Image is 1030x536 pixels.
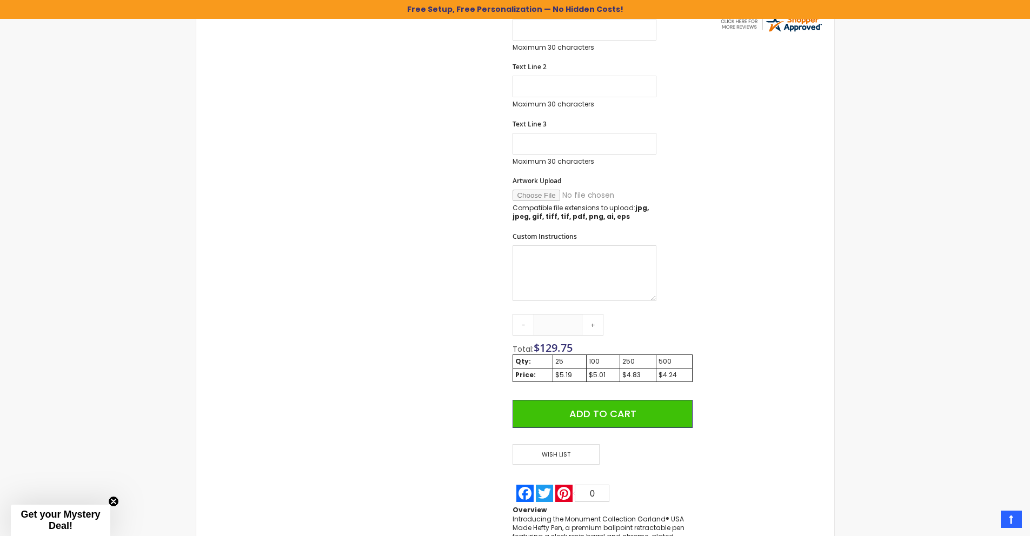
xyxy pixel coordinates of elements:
[554,485,610,502] a: Pinterest0
[719,26,823,36] a: 4pens.com certificate URL
[622,371,654,379] div: $4.83
[659,357,690,366] div: 500
[555,357,584,366] div: 25
[513,344,534,354] span: Total:
[513,444,602,465] a: Wish List
[515,485,535,502] a: Facebook
[513,400,692,428] button: Add to Cart
[513,505,547,514] strong: Overview
[555,371,584,379] div: $5.19
[582,314,603,336] a: +
[719,14,823,33] img: 4pens.com widget logo
[513,204,656,221] p: Compatible file extensions to upload:
[622,357,654,366] div: 250
[108,496,119,507] button: Close teaser
[513,314,534,336] a: -
[589,357,617,366] div: 100
[513,203,649,221] strong: jpg, jpeg, gif, tiff, tif, pdf, png, ai, eps
[21,509,100,531] span: Get your Mystery Deal!
[513,43,656,52] p: Maximum 30 characters
[513,119,547,129] span: Text Line 3
[589,371,617,379] div: $5.01
[540,340,573,355] span: 129.75
[515,370,536,379] strong: Price:
[11,505,110,536] div: Get your Mystery Deal!Close teaser
[590,489,595,498] span: 0
[535,485,554,502] a: Twitter
[569,407,636,420] span: Add to Cart
[513,62,547,71] span: Text Line 2
[534,340,573,355] span: $
[1001,511,1022,528] a: Top
[515,357,531,366] strong: Qty:
[513,157,656,166] p: Maximum 30 characters
[513,444,599,465] span: Wish List
[659,371,690,379] div: $4.24
[513,232,577,241] span: Custom Instructions
[513,176,561,185] span: Artwork Upload
[513,100,656,109] p: Maximum 30 characters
